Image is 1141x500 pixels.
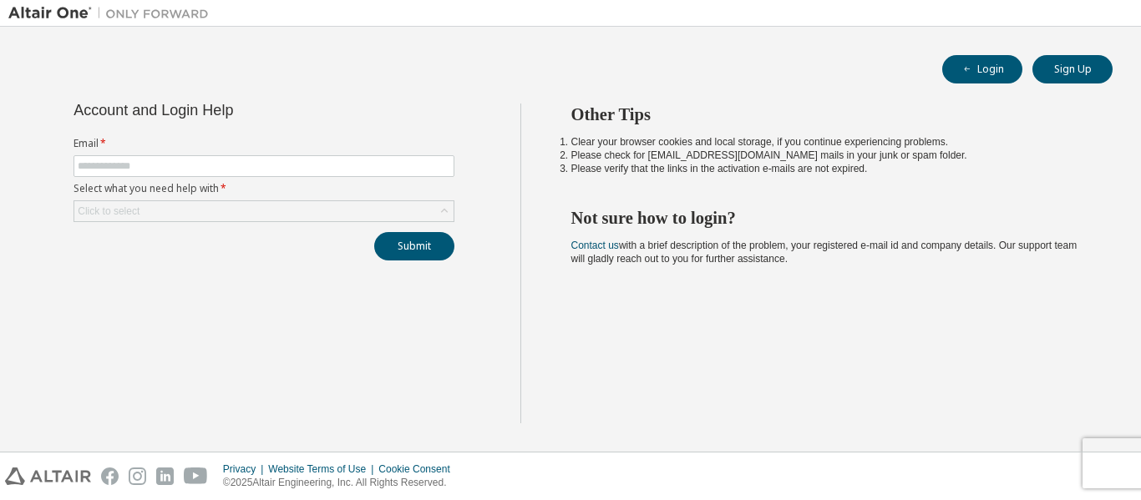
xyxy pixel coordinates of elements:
[5,467,91,485] img: altair_logo.svg
[74,137,454,150] label: Email
[268,462,378,476] div: Website Terms of Use
[378,462,459,476] div: Cookie Consent
[8,5,217,22] img: Altair One
[1032,55,1113,83] button: Sign Up
[571,104,1083,125] h2: Other Tips
[374,232,454,260] button: Submit
[223,462,268,476] div: Privacy
[78,205,139,218] div: Click to select
[101,467,119,485] img: facebook.svg
[571,240,619,251] a: Contact us
[571,149,1083,162] li: Please check for [EMAIL_ADDRESS][DOMAIN_NAME] mails in your junk or spam folder.
[156,467,174,485] img: linkedin.svg
[184,467,208,485] img: youtube.svg
[74,104,378,117] div: Account and Login Help
[223,476,460,490] p: © 2025 Altair Engineering, Inc. All Rights Reserved.
[129,467,146,485] img: instagram.svg
[571,240,1078,265] span: with a brief description of the problem, your registered e-mail id and company details. Our suppo...
[74,201,454,221] div: Click to select
[571,162,1083,175] li: Please verify that the links in the activation e-mails are not expired.
[571,135,1083,149] li: Clear your browser cookies and local storage, if you continue experiencing problems.
[571,207,1083,229] h2: Not sure how to login?
[942,55,1022,83] button: Login
[74,182,454,195] label: Select what you need help with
